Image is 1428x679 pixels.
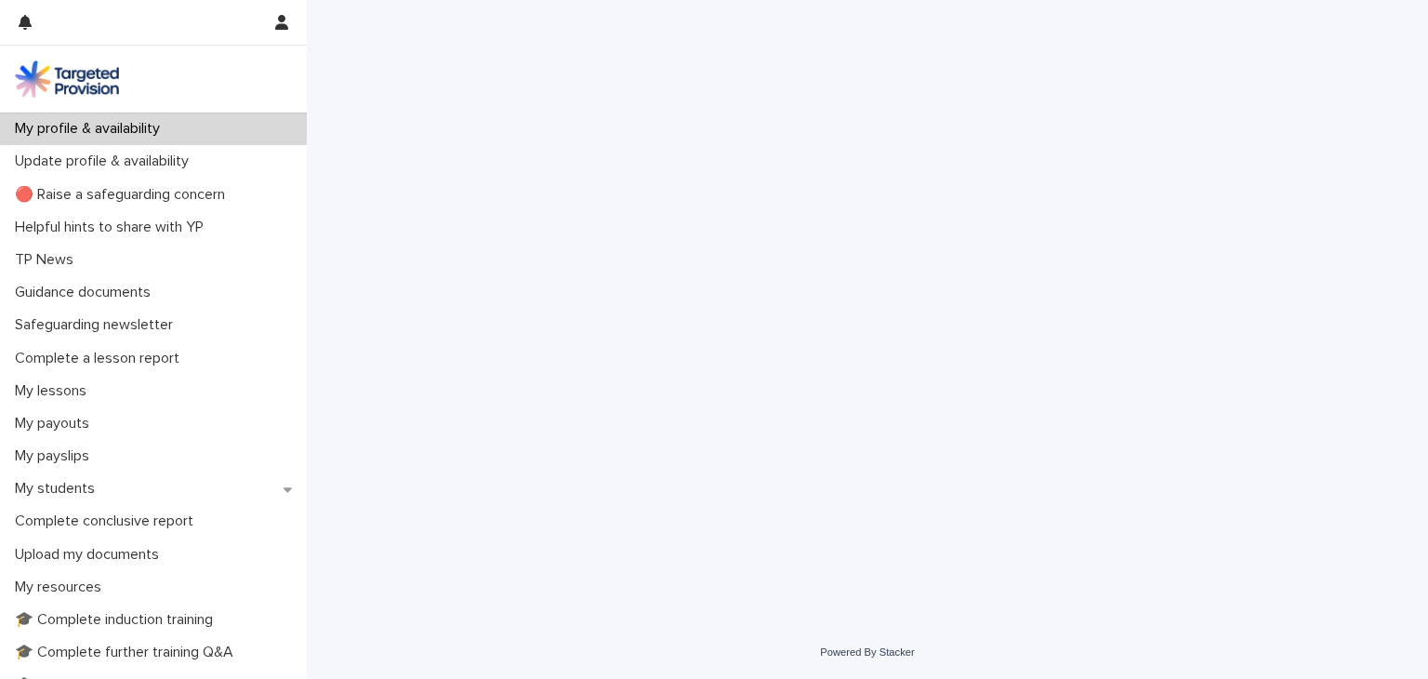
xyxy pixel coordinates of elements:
p: My payouts [7,415,104,433]
img: M5nRWzHhSzIhMunXDL62 [15,60,119,98]
p: 🎓 Complete further training Q&A [7,644,248,661]
p: 🎓 Complete induction training [7,611,228,629]
p: My students [7,480,110,498]
p: My resources [7,579,116,596]
p: Upload my documents [7,546,174,564]
p: TP News [7,251,88,269]
p: Update profile & availability [7,153,204,170]
p: My lessons [7,382,101,400]
p: Helpful hints to share with YP [7,219,218,236]
p: 🔴 Raise a safeguarding concern [7,186,240,204]
a: Powered By Stacker [820,646,914,658]
p: Complete conclusive report [7,513,208,530]
p: Complete a lesson report [7,350,194,367]
p: Safeguarding newsletter [7,316,188,334]
p: My profile & availability [7,120,175,138]
p: My payslips [7,447,104,465]
p: Guidance documents [7,284,165,301]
